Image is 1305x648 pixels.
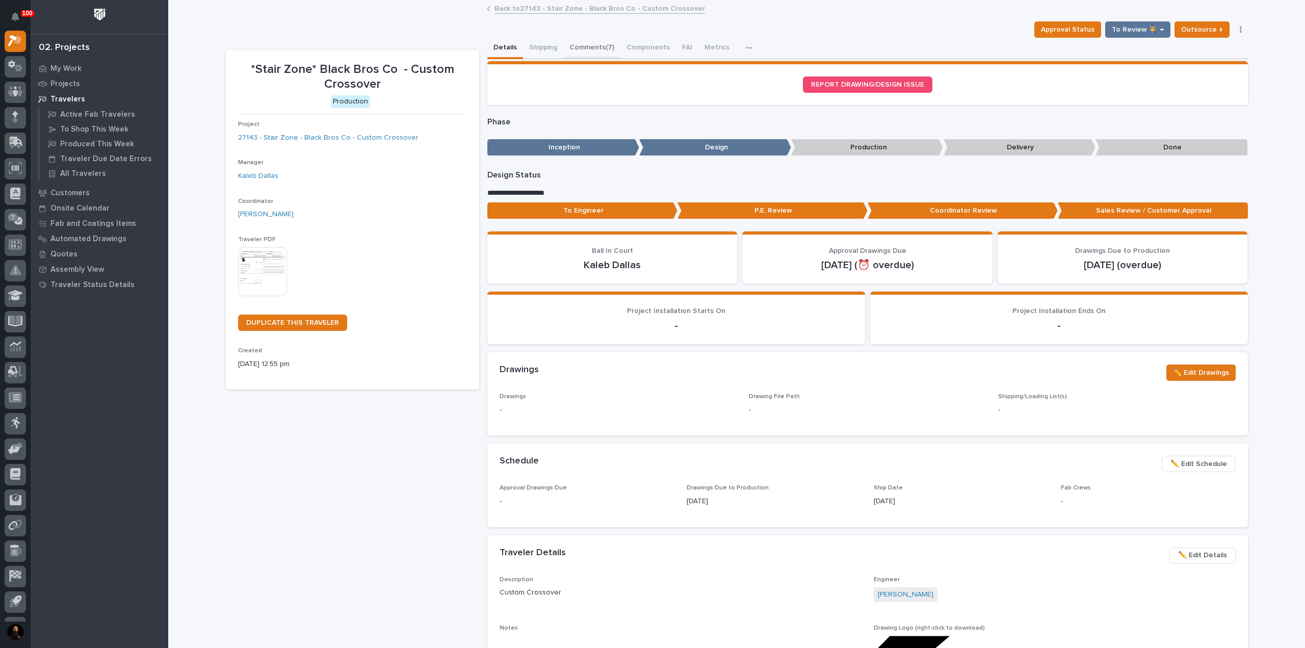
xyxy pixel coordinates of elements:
[944,139,1095,156] p: Delivery
[39,42,90,54] div: 02. Projects
[563,38,620,59] button: Comments (7)
[50,80,80,89] p: Projects
[1058,202,1248,219] p: Sales Review / Customer Approval
[500,259,725,271] p: Kaleb Dallas
[592,247,633,254] span: Ball In Court
[500,320,853,332] p: -
[50,235,126,244] p: Automated Drawings
[238,198,273,204] span: Coordinator
[60,140,134,149] p: Produced This Week
[22,10,33,17] p: 100
[238,315,347,331] a: DUPLICATE THIS TRAVELER
[791,139,943,156] p: Production
[487,170,1248,180] p: Design Status
[1010,259,1236,271] p: [DATE] (overdue)
[31,262,168,277] a: Assembly View
[1162,456,1236,472] button: ✏️ Edit Schedule
[749,405,751,416] p: -
[1041,23,1094,36] span: Approval Status
[500,456,539,467] h2: Schedule
[1173,367,1229,379] span: ✏️ Edit Drawings
[620,38,676,59] button: Components
[874,625,985,631] span: Drawing Logo (right-click to download)
[1178,549,1227,561] span: ✏️ Edit Details
[31,200,168,216] a: Onsite Calendar
[60,110,135,119] p: Active Fab Travelers
[39,151,168,166] a: Traveler Due Date Errors
[238,62,467,92] p: *Stair Zone* Black Bros Co - Custom Crossover
[749,394,800,400] span: Drawing File Path
[31,246,168,262] a: Quotes
[50,265,104,274] p: Assembly View
[90,5,109,24] img: Workspace Logo
[487,139,639,156] p: Inception
[238,209,294,220] a: [PERSON_NAME]
[754,259,980,271] p: [DATE] (⏰ overdue)
[50,219,136,228] p: Fab and Coatings Items
[1112,23,1164,36] span: To Review 👨‍🏭 →
[39,107,168,121] a: Active Fab Travelers
[811,81,924,88] span: REPORT DRAWING/DESIGN ISSUE
[31,91,168,107] a: Travelers
[639,139,791,156] p: Design
[1095,139,1247,156] p: Done
[238,359,467,370] p: [DATE] 12:55 pm
[523,38,563,59] button: Shipping
[13,12,26,29] div: Notifications100
[494,2,705,14] a: Back to27143 - Stair Zone - Black Bros Co - Custom Crossover
[1166,365,1236,381] button: ✏️ Edit Drawings
[31,76,168,91] a: Projects
[500,548,566,559] h2: Traveler Details
[39,137,168,151] a: Produced This Week
[50,64,82,73] p: My Work
[238,171,278,182] a: Kaleb Dallas
[878,589,933,600] a: [PERSON_NAME]
[677,202,868,219] p: P.E. Review
[998,394,1067,400] span: Shipping/Loading List(s)
[31,216,168,231] a: Fab and Coatings Items
[60,125,128,134] p: To Shop This Week
[60,154,152,164] p: Traveler Due Date Errors
[60,169,106,178] p: All Travelers
[238,237,276,243] span: Traveler PDF
[500,625,518,631] span: Notes
[868,202,1058,219] p: Coordinator Review
[1061,485,1091,491] span: Fab Crews
[487,202,677,219] p: To Engineer
[246,319,339,326] span: DUPLICATE THIS TRAVELER
[829,247,906,254] span: Approval Drawings Due
[803,76,932,93] a: REPORT DRAWING/DESIGN ISSUE
[31,231,168,246] a: Automated Drawings
[676,38,698,59] button: FAI
[1075,247,1170,254] span: Drawings Due to Production
[50,204,110,213] p: Onsite Calendar
[50,280,135,290] p: Traveler Status Details
[874,496,1049,507] p: [DATE]
[874,577,900,583] span: Engineer
[1105,21,1170,38] button: To Review 👨‍🏭 →
[50,189,90,198] p: Customers
[500,394,526,400] span: Drawings
[31,61,168,76] a: My Work
[1012,307,1106,315] span: Project Installation Ends On
[39,166,168,180] a: All Travelers
[238,121,259,127] span: Project
[1174,21,1230,38] button: Outsource ↑
[1061,496,1236,507] p: -
[50,250,77,259] p: Quotes
[500,365,539,376] h2: Drawings
[1170,458,1227,470] span: ✏️ Edit Schedule
[687,496,862,507] p: [DATE]
[698,38,736,59] button: Metrics
[5,6,26,28] button: Notifications
[500,485,567,491] span: Approval Drawings Due
[998,405,1235,416] p: -
[487,38,523,59] button: Details
[500,496,674,507] p: -
[687,485,769,491] span: Drawings Due to Production
[31,277,168,292] a: Traveler Status Details
[238,133,419,143] a: 27143 - Stair Zone - Black Bros Co - Custom Crossover
[238,348,262,354] span: Created
[331,95,370,108] div: Production
[5,621,26,643] button: users-avatar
